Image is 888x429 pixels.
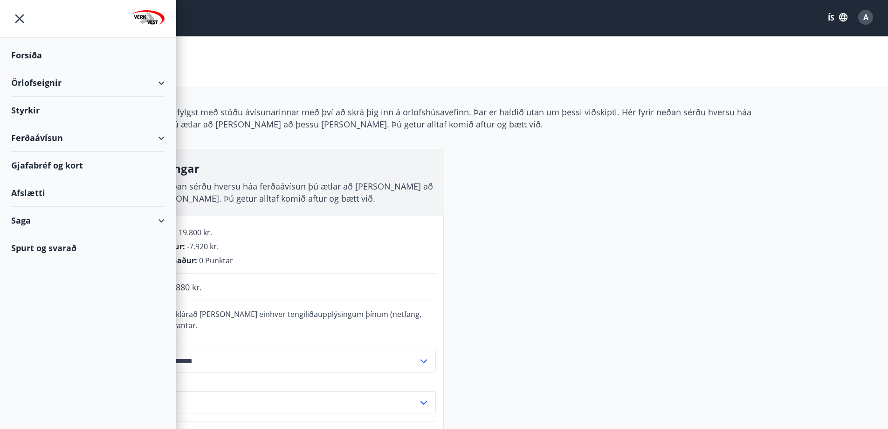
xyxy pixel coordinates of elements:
[164,281,202,293] font: 11.880 kr.
[205,255,233,266] font: Punktar
[854,6,877,28] button: A
[128,309,421,331] font: Þú getur ekki klárað [PERSON_NAME] einhver tengiliðaupplýsingum þínum (netfang, símanúmer) vantar.
[120,106,751,130] font: Þú getur alltaf fylgst með stöðu ávísunarinnar með því að skrá þig inn á orlofshúsavefinn. Þar er...
[11,49,42,61] font: Forsíða
[11,105,40,116] font: Styrkir
[195,255,197,266] font: :
[132,10,165,29] img: stéttarfélagsmerki
[863,12,868,22] font: A
[11,132,63,143] font: Ferðaávísun
[11,77,62,88] font: Örlofseignir
[828,13,834,23] font: ÍS
[187,241,219,252] font: -7.920 kr.
[11,160,83,171] font: Gjafabréf og kort
[179,227,212,238] font: 19.800 kr.
[11,242,76,253] font: Spurt og svarað
[183,241,185,252] font: :
[11,187,45,198] font: Afslætti
[199,255,203,266] font: 0
[128,181,433,204] font: Hér fyrir neðan sérðu hversu háa ferðaávísun þú ætlar að [PERSON_NAME] að þessu [PERSON_NAME]. Þú...
[11,10,28,27] button: matseðill
[823,8,853,26] button: ÍS
[11,215,31,226] font: Saga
